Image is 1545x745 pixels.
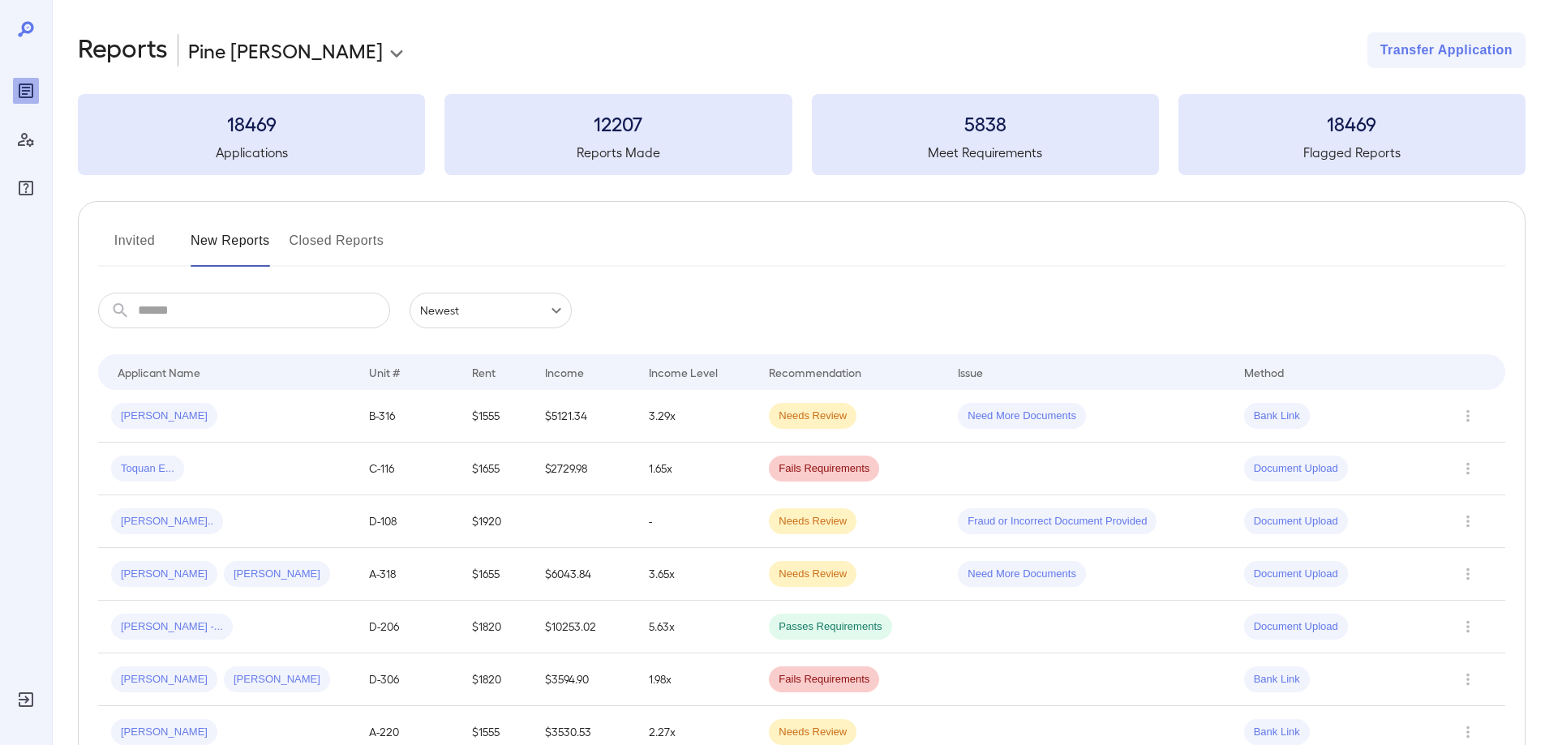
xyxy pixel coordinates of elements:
td: $1820 [459,601,532,653]
div: Manage Users [13,126,39,152]
div: Issue [958,362,984,382]
p: Pine [PERSON_NAME] [188,37,383,63]
td: C-116 [356,443,459,495]
span: [PERSON_NAME] [111,672,217,687]
h3: 12207 [444,110,792,136]
span: Bank Link [1244,725,1310,740]
td: $5121.34 [532,390,635,443]
span: [PERSON_NAME].. [111,514,223,529]
td: $3594.90 [532,653,635,706]
span: [PERSON_NAME] [224,567,330,582]
td: $6043.84 [532,548,635,601]
span: Document Upload [1244,567,1348,582]
button: Closed Reports [290,228,384,267]
span: Bank Link [1244,409,1310,424]
span: [PERSON_NAME] [111,725,217,740]
div: Reports [13,78,39,104]
span: Needs Review [769,514,856,529]
span: Needs Review [769,567,856,582]
td: 1.98x [636,653,757,706]
div: Applicant Name [118,362,200,382]
button: Row Actions [1455,719,1481,745]
td: $1655 [459,443,532,495]
span: [PERSON_NAME] [224,672,330,687]
button: Row Actions [1455,561,1481,587]
button: Row Actions [1455,614,1481,640]
span: Passes Requirements [769,619,891,635]
span: Needs Review [769,409,856,424]
td: B-316 [356,390,459,443]
h5: Reports Made [444,143,792,162]
span: Bank Link [1244,672,1310,687]
span: [PERSON_NAME] [111,567,217,582]
button: New Reports [191,228,270,267]
div: Unit # [369,362,400,382]
td: 3.65x [636,548,757,601]
div: Method [1244,362,1284,382]
td: D-306 [356,653,459,706]
div: Log Out [13,687,39,713]
div: Newest [410,293,572,328]
h5: Flagged Reports [1178,143,1526,162]
td: $1655 [459,548,532,601]
button: Transfer Application [1367,32,1526,68]
span: Fails Requirements [769,461,879,477]
div: Income Level [649,362,718,382]
span: Fails Requirements [769,672,879,687]
span: Need More Documents [958,409,1086,424]
h3: 5838 [812,110,1159,136]
td: 1.65x [636,443,757,495]
h2: Reports [78,32,168,68]
h5: Applications [78,143,425,162]
button: Row Actions [1455,403,1481,429]
td: $2729.98 [532,443,635,495]
button: Row Actions [1455,508,1481,534]
summary: 18469Applications12207Reports Made5838Meet Requirements18469Flagged Reports [78,94,1526,175]
h3: 18469 [1178,110,1526,136]
span: [PERSON_NAME] [111,409,217,424]
button: Row Actions [1455,666,1481,692]
div: FAQ [13,175,39,201]
div: Rent [472,362,498,382]
span: Needs Review [769,725,856,740]
span: [PERSON_NAME] -... [111,619,233,635]
td: A-318 [356,548,459,601]
span: Fraud or Incorrect Document Provided [958,514,1157,529]
button: Row Actions [1455,456,1481,482]
td: $1820 [459,653,532,706]
h5: Meet Requirements [812,143,1159,162]
span: Document Upload [1244,514,1348,529]
td: - [636,495,757,548]
h3: 18469 [78,110,425,136]
td: 5.63x [636,601,757,653]
td: $10253.02 [532,601,635,653]
td: $1555 [459,390,532,443]
span: Document Upload [1244,461,1348,477]
button: Invited [98,228,171,267]
span: Document Upload [1244,619,1348,635]
div: Recommendation [769,362,861,382]
td: $1920 [459,495,532,548]
span: Toquan E... [111,461,184,477]
div: Income [545,362,584,382]
span: Need More Documents [958,567,1086,582]
td: D-108 [356,495,459,548]
td: 3.29x [636,390,757,443]
td: D-206 [356,601,459,653]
